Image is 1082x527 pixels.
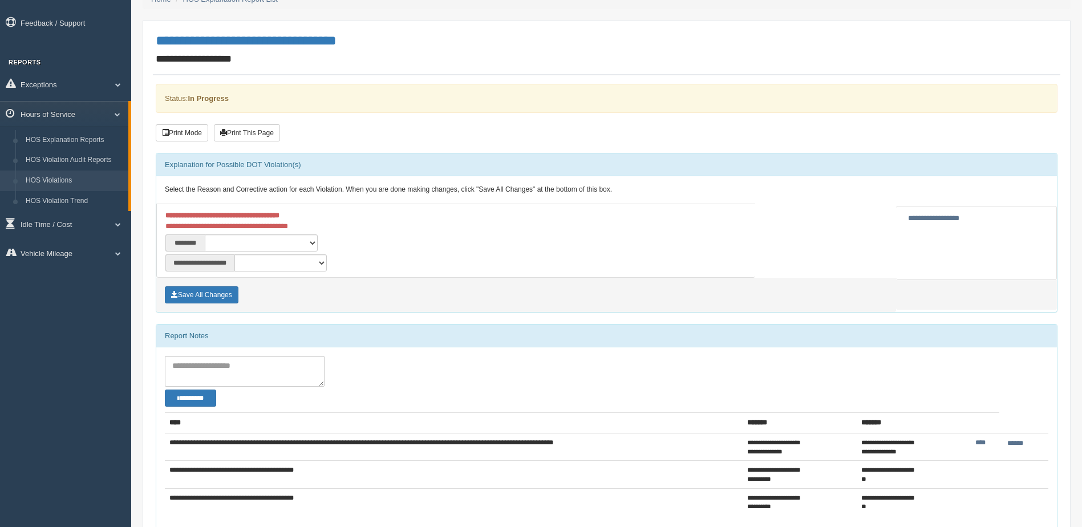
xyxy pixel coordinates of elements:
strong: In Progress [188,94,229,103]
div: Report Notes [156,325,1057,347]
button: Change Filter Options [165,390,216,407]
button: Print This Page [214,124,280,141]
div: Explanation for Possible DOT Violation(s) [156,153,1057,176]
button: Print Mode [156,124,208,141]
a: HOS Violation Audit Reports [21,150,128,171]
div: Select the Reason and Corrective action for each Violation. When you are done making changes, cli... [156,176,1057,204]
a: HOS Explanation Reports [21,130,128,151]
button: Save [165,286,238,303]
div: Status: [156,84,1057,113]
a: HOS Violations [21,171,128,191]
a: HOS Violation Trend [21,191,128,212]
